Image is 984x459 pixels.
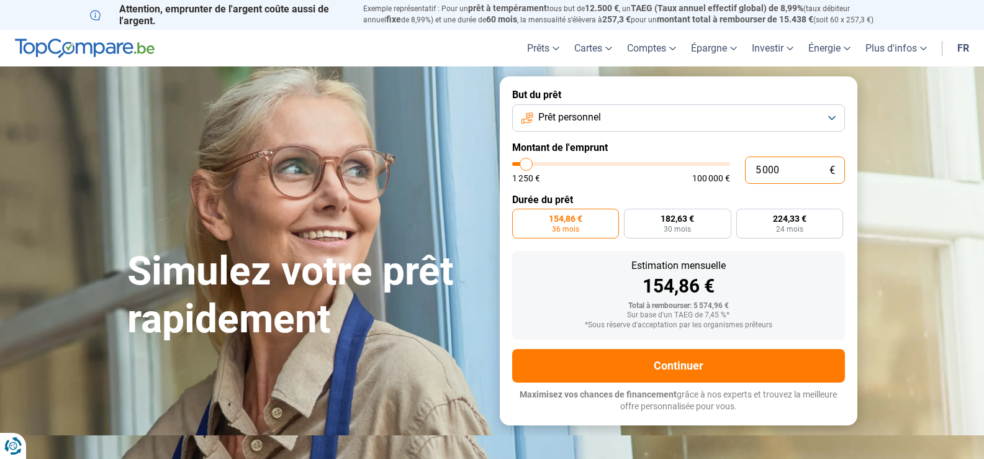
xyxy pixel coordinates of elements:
[512,142,845,153] label: Montant de l'emprunt
[631,3,803,13] span: TAEG (Taux annuel effectif global) de 8,99%
[386,14,401,24] span: fixe
[520,30,567,66] a: Prêts
[744,30,801,66] a: Investir
[512,389,845,413] p: grâce à nos experts et trouvez la meilleure offre personnalisée pour vous.
[664,225,691,233] span: 30 mois
[829,165,835,176] span: €
[602,14,631,24] span: 257,3 €
[486,14,517,24] span: 60 mois
[468,3,547,13] span: prêt à tempérament
[620,30,684,66] a: Comptes
[522,311,835,320] div: Sur base d'un TAEG de 7,45 %*
[538,111,601,124] span: Prêt personnel
[522,261,835,271] div: Estimation mensuelle
[661,214,694,223] span: 182,63 €
[512,104,845,132] button: Prêt personnel
[567,30,620,66] a: Cartes
[549,214,582,223] span: 154,86 €
[522,277,835,296] div: 154,86 €
[522,302,835,311] div: Total à rembourser: 5 574,96 €
[520,389,677,399] span: Maximisez vos chances de financement
[512,89,845,101] label: But du prêt
[363,3,895,25] p: Exemple représentatif : Pour un tous but de , un (taux débiteur annuel de 8,99%) et une durée de ...
[512,194,845,206] label: Durée du prêt
[950,30,977,66] a: fr
[773,214,806,223] span: 224,33 €
[512,349,845,383] button: Continuer
[657,14,813,24] span: montant total à rembourser de 15.438 €
[552,225,579,233] span: 36 mois
[512,174,540,183] span: 1 250 €
[127,248,485,343] h1: Simulez votre prêt rapidement
[684,30,744,66] a: Épargne
[801,30,858,66] a: Énergie
[776,225,803,233] span: 24 mois
[858,30,934,66] a: Plus d'infos
[692,174,730,183] span: 100 000 €
[522,321,835,330] div: *Sous réserve d'acceptation par les organismes prêteurs
[90,3,348,27] p: Attention, emprunter de l'argent coûte aussi de l'argent.
[585,3,619,13] span: 12.500 €
[15,39,155,58] img: TopCompare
